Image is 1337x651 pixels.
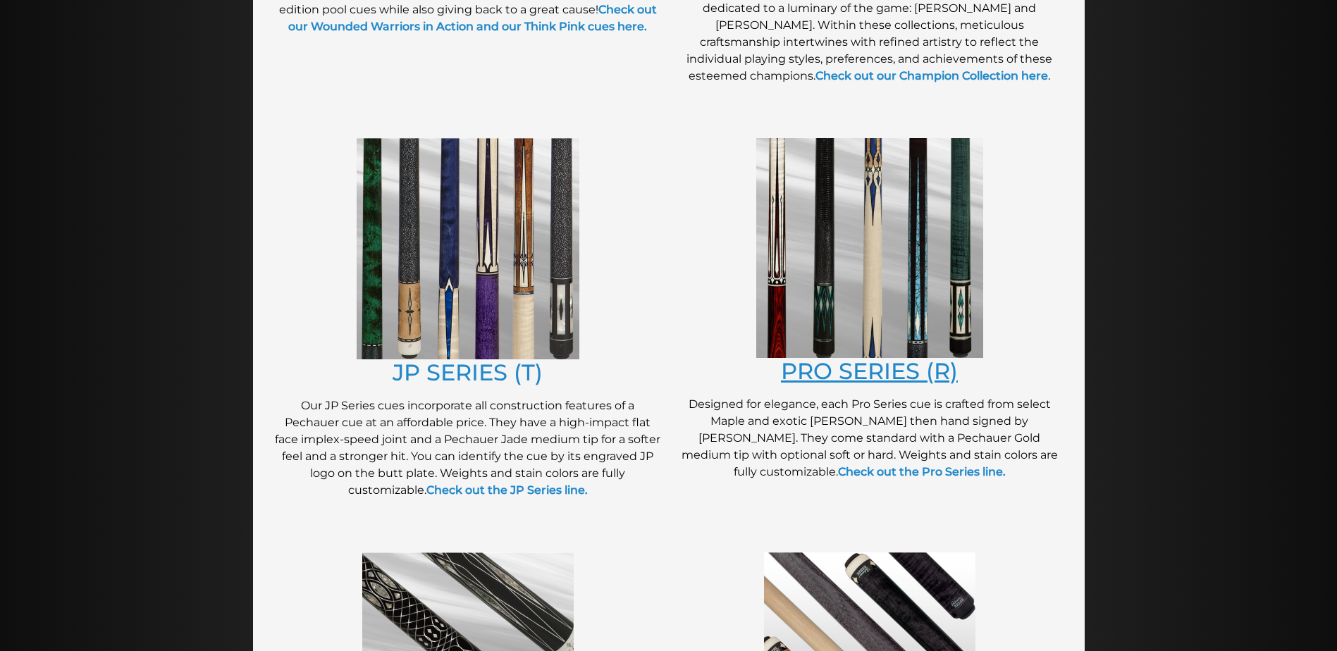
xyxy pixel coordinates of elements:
[288,3,657,33] a: Check out our Wounded Warriors in Action and our Think Pink cues here.
[676,396,1064,480] p: Designed for elegance, each Pro Series cue is crafted from select Maple and exotic [PERSON_NAME] ...
[781,357,958,385] a: PRO SERIES (R)
[838,465,1006,478] a: Check out the Pro Series line.
[815,69,1048,82] a: Check out our Champion Collection here
[426,483,588,497] a: Check out the JP Series line.
[274,397,662,499] p: Our JP Series cues incorporate all construction features of a Pechauer cue at an affordable price...
[393,359,543,386] a: JP SERIES (T)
